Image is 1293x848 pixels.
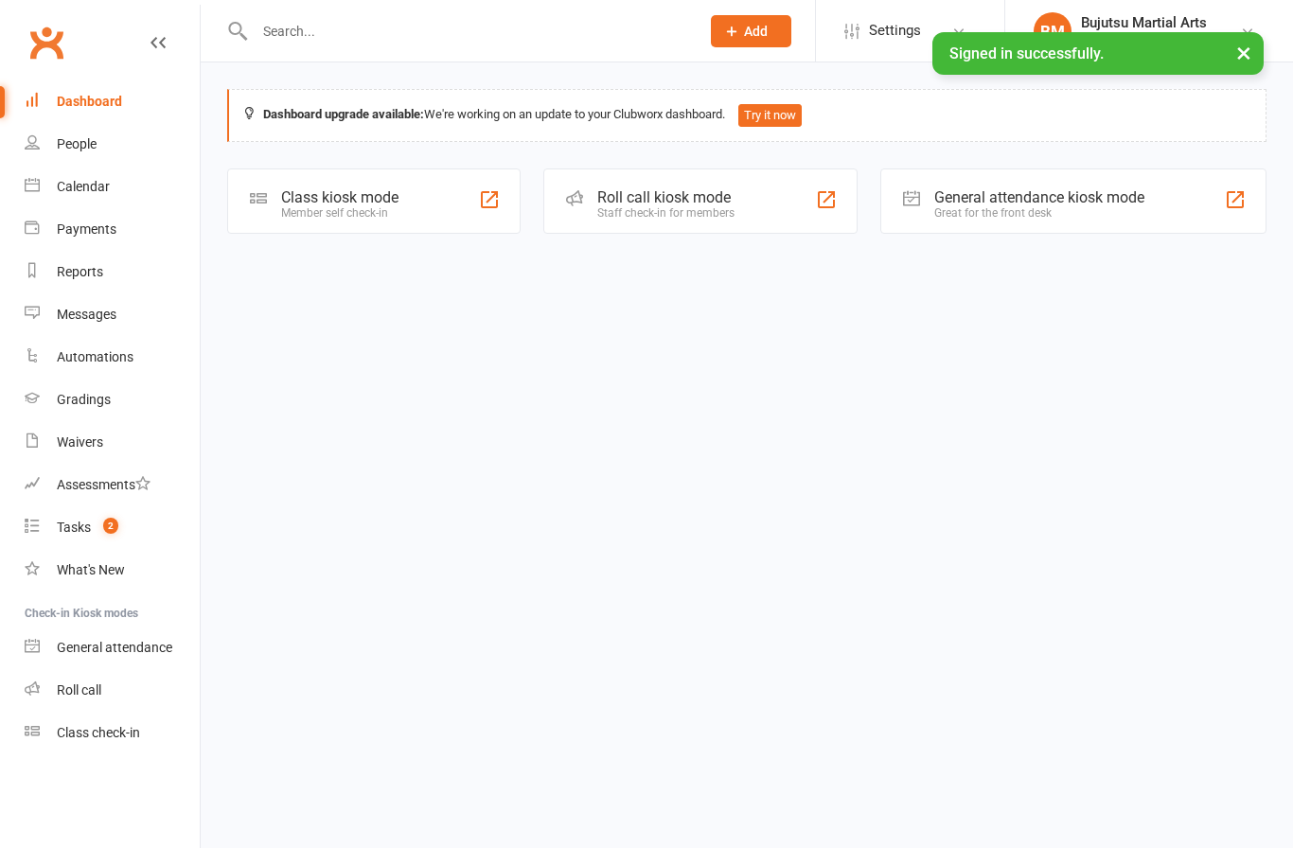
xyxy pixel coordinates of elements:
[25,379,200,421] a: Gradings
[57,640,172,655] div: General attendance
[263,107,424,121] strong: Dashboard upgrade available:
[25,464,200,506] a: Assessments
[1034,12,1072,50] div: BM
[57,221,116,237] div: Payments
[949,44,1104,62] span: Signed in successfully.
[25,506,200,549] a: Tasks 2
[25,421,200,464] a: Waivers
[738,104,802,127] button: Try it now
[1081,31,1240,48] div: Bujutsu Martial Arts Centre
[934,188,1144,206] div: General attendance kiosk mode
[57,264,103,279] div: Reports
[25,336,200,379] a: Automations
[869,9,921,52] span: Settings
[1081,14,1240,31] div: Bujutsu Martial Arts
[57,562,125,577] div: What's New
[25,80,200,123] a: Dashboard
[25,549,200,592] a: What's New
[597,206,735,220] div: Staff check-in for members
[57,307,116,322] div: Messages
[23,19,70,66] a: Clubworx
[57,725,140,740] div: Class check-in
[711,15,791,47] button: Add
[57,179,110,194] div: Calendar
[25,627,200,669] a: General attendance kiosk mode
[57,477,151,492] div: Assessments
[57,392,111,407] div: Gradings
[25,712,200,754] a: Class kiosk mode
[25,669,200,712] a: Roll call
[744,24,768,39] span: Add
[57,136,97,151] div: People
[25,293,200,336] a: Messages
[25,123,200,166] a: People
[103,518,118,534] span: 2
[597,188,735,206] div: Roll call kiosk mode
[25,208,200,251] a: Payments
[227,89,1266,142] div: We're working on an update to your Clubworx dashboard.
[57,434,103,450] div: Waivers
[57,520,91,535] div: Tasks
[57,682,101,698] div: Roll call
[281,188,399,206] div: Class kiosk mode
[1227,32,1261,73] button: ×
[57,349,133,364] div: Automations
[934,206,1144,220] div: Great for the front desk
[25,251,200,293] a: Reports
[25,166,200,208] a: Calendar
[281,206,399,220] div: Member self check-in
[249,18,686,44] input: Search...
[57,94,122,109] div: Dashboard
